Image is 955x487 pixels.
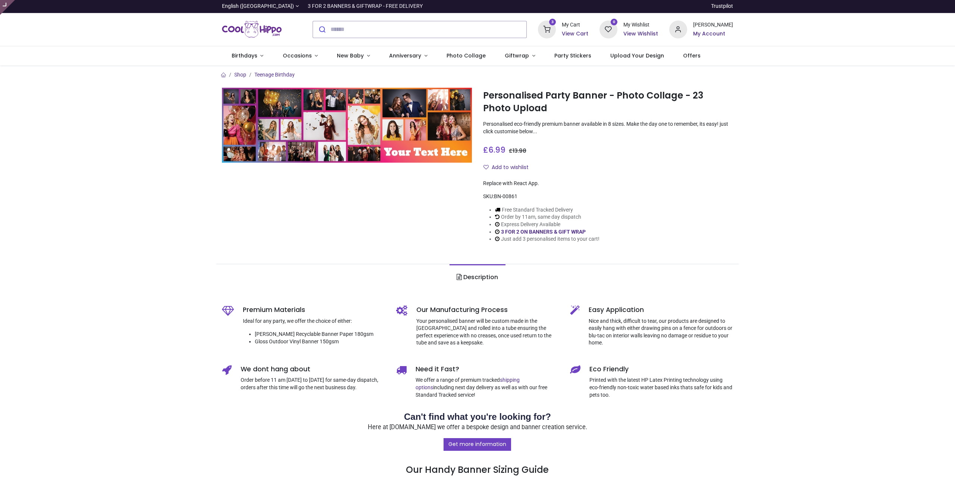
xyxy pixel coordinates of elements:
[693,30,733,38] a: My Account
[273,46,328,66] a: Occasions
[495,213,599,221] li: Order by 11am, same day dispatch
[444,438,511,451] a: Get more information
[222,46,273,66] a: Birthdays
[313,21,331,38] button: Submit
[611,19,618,26] sup: 0
[416,365,559,374] h5: Need it Fast?
[495,46,545,66] a: Giftwrap
[693,21,733,29] div: [PERSON_NAME]
[232,52,257,59] span: Birthdays
[623,30,658,38] a: View Wishlist
[222,19,282,40] a: Logo of Cool Hippo
[389,52,421,59] span: Anniversary
[234,72,246,78] a: Shop
[488,144,505,155] span: 6.99
[222,423,733,432] p: Here at [DOMAIN_NAME] we offer a bespoke design and banner creation service.
[599,26,617,32] a: 0
[243,305,385,315] h5: Premium Materials
[483,144,505,155] span: £
[562,21,588,29] div: My Cart
[222,88,472,163] img: Personalised Party Banner - Photo Collage - 23 Photo Upload
[711,3,733,10] a: Trustpilot
[416,318,559,347] p: Your personalised banner will be custom made in the [GEOGRAPHIC_DATA] and rolled into a tube ensu...
[589,365,733,374] h5: Eco Friendly
[255,331,385,338] li: [PERSON_NAME] Recyclable Banner Paper 180gsm
[283,52,312,59] span: Occasions
[683,52,701,59] span: Offers
[379,46,437,66] a: Anniversary
[495,235,599,243] li: Just add 3 personalised items to your cart!
[254,72,295,78] a: Teenage Birthday
[243,318,385,325] p: Ideal for any party, we offer the choice of either:
[447,52,486,59] span: Photo Collage
[589,305,733,315] h5: Easy Application
[308,3,423,10] div: 3 FOR 2 BANNERS & GIFTWRAP - FREE DELIVERY
[416,305,559,315] h5: Our Manufacturing Process
[554,52,591,59] span: Party Stickers
[501,229,586,235] a: 3 FOR 2 ON BANNERS & GIFT WRAP
[495,206,599,214] li: Free Standard Tracked Delivery
[483,180,733,187] div: Replace with React App.
[623,21,658,29] div: My Wishlist
[483,193,733,200] div: SKU:
[513,147,526,154] span: 13.98
[222,3,299,10] a: English ([GEOGRAPHIC_DATA])
[549,19,556,26] sup: 3
[483,121,733,135] p: Personalised eco-friendly premium banner available in 8 sizes. Make the day one to remember, its ...
[255,338,385,346] li: Gloss Outdoor Vinyl Banner 150gsm
[241,365,385,374] h5: We dont hang about
[483,89,733,115] h1: Personalised Party Banner - Photo Collage - 23 Photo Upload
[589,318,733,347] p: Nice and thick, difficult to tear, our products are designed to easily hang with either drawing p...
[241,377,385,391] p: Order before 11 am [DATE] to [DATE] for same-day dispatch, orders after this time will go the nex...
[494,193,517,199] span: BN-00861
[337,52,364,59] span: New Baby
[328,46,380,66] a: New Baby
[610,52,664,59] span: Upload Your Design
[589,377,733,399] p: Printed with the latest HP Latex Printing technology using eco-friendly non-toxic water based ink...
[222,438,733,477] h3: Our Handy Banner Sizing Guide
[450,264,505,290] a: Description
[222,410,733,423] h2: Can't find what you're looking for?
[562,30,588,38] a: View Cart
[483,165,489,170] i: Add to wishlist
[509,147,526,154] span: £
[538,26,556,32] a: 3
[222,19,282,40] img: Cool Hippo
[483,161,535,174] button: Add to wishlistAdd to wishlist
[416,377,559,399] p: We offer a range of premium tracked including next day delivery as well as with our free Standard...
[495,221,599,228] li: Express Delivery Available
[505,52,529,59] span: Giftwrap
